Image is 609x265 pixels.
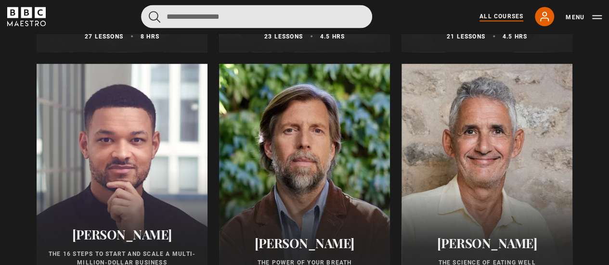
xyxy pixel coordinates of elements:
p: 21 lessons [447,32,485,41]
p: 8 hrs [141,32,159,41]
input: Search [141,5,372,28]
h2: [PERSON_NAME] [413,236,561,251]
p: 23 lessons [264,32,303,41]
button: Submit the search query [149,11,160,23]
p: 27 lessons [85,32,123,41]
h2: [PERSON_NAME] [48,227,196,242]
svg: BBC Maestro [7,7,46,26]
p: 4.5 hrs [320,32,345,41]
p: 4.5 hrs [503,32,527,41]
h2: [PERSON_NAME] [231,236,378,251]
button: Toggle navigation [566,13,602,22]
a: All Courses [479,12,523,22]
